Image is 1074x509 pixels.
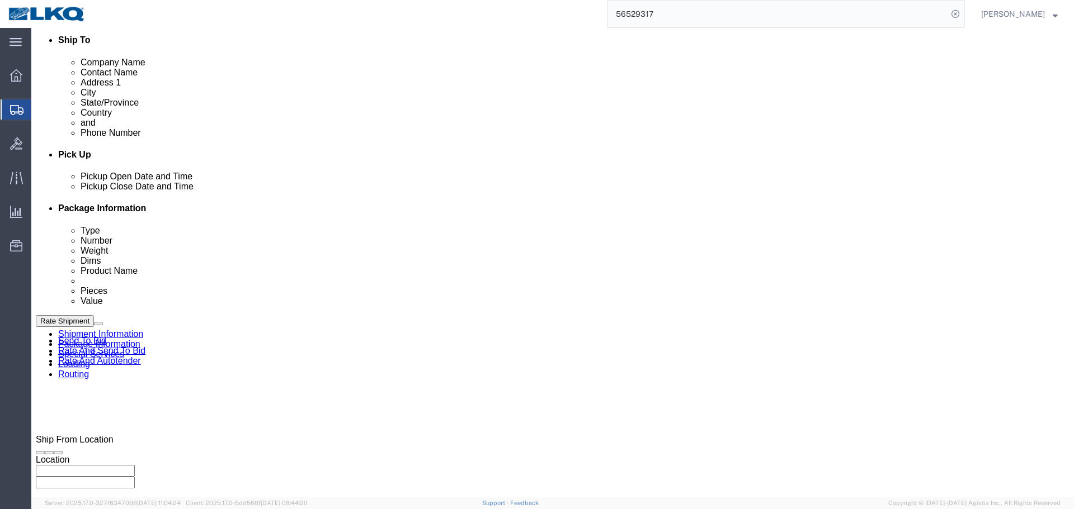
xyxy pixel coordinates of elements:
[137,500,181,506] span: [DATE] 11:04:24
[981,7,1058,21] button: [PERSON_NAME]
[186,500,308,506] span: Client: 2025.17.0-5dd568f
[261,500,308,506] span: [DATE] 08:44:20
[981,8,1045,20] span: Rajasheker Reddy
[8,6,86,22] img: logo
[607,1,948,27] input: Search for shipment number, reference number
[510,500,539,506] a: Feedback
[45,500,181,506] span: Server: 2025.17.0-327f6347098
[482,500,510,506] a: Support
[888,498,1061,508] span: Copyright © [DATE]-[DATE] Agistix Inc., All Rights Reserved
[31,28,1074,497] iframe: FS Legacy Container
